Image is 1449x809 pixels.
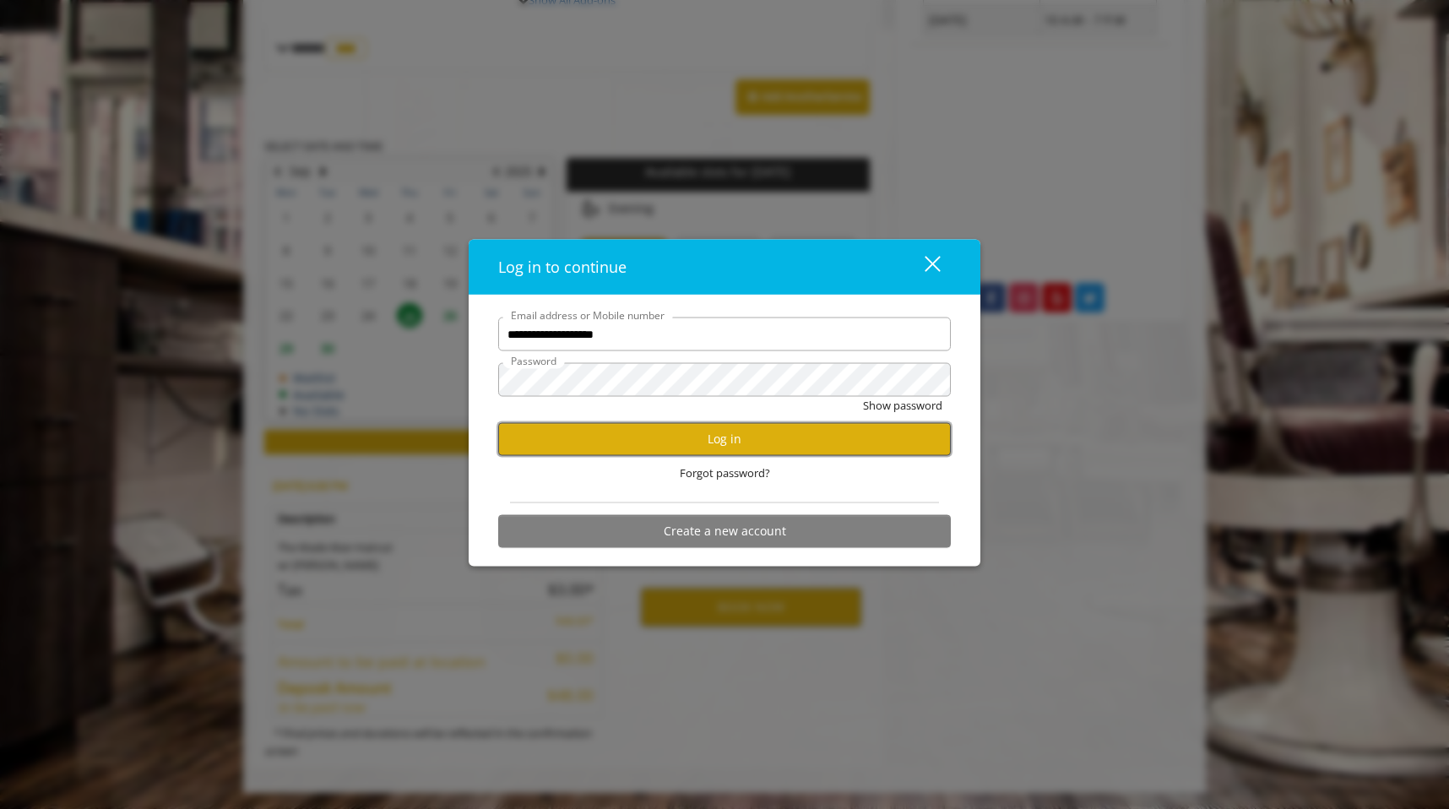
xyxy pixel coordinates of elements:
input: Email address or Mobile number [498,318,951,351]
label: Email address or Mobile number [502,307,673,323]
button: Log in [498,422,951,455]
button: Create a new account [498,514,951,547]
label: Password [502,353,565,369]
span: Forgot password? [680,464,770,482]
input: Password [498,363,951,397]
span: Log in to continue [498,257,627,277]
button: Show password [863,397,942,415]
div: close dialog [905,254,939,280]
button: close dialog [893,250,951,285]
